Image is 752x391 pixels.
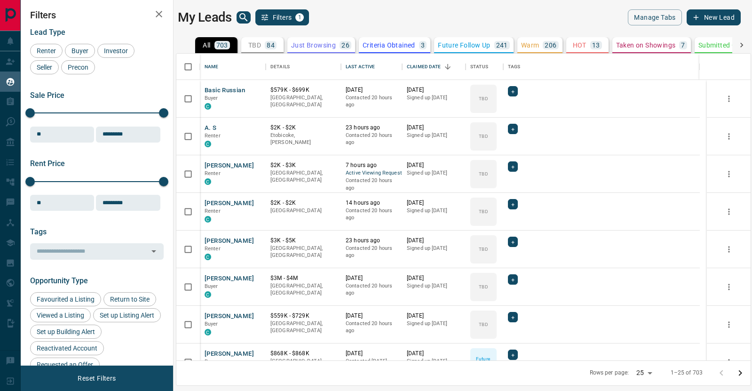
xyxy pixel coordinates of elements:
span: Buyer [68,47,92,55]
p: 13 [592,42,600,48]
button: Basic Russian [205,86,245,95]
span: Requested an Offer [33,361,96,368]
p: 7 hours ago [346,161,397,169]
span: Set up Listing Alert [96,311,158,319]
div: + [508,237,518,247]
h1: My Leads [178,10,232,25]
p: 14 hours ago [346,199,397,207]
div: Favourited a Listing [30,292,101,306]
p: $3M - $4M [270,274,336,282]
span: Buyer [205,321,218,327]
p: [DATE] [407,312,461,320]
button: [PERSON_NAME] [205,274,254,283]
span: Buyer [205,359,218,365]
p: 3 [421,42,425,48]
p: TBD [479,208,488,215]
button: Filters1 [255,9,309,25]
div: Tags [503,54,700,80]
button: more [722,167,736,181]
p: Signed up [DATE] [407,245,461,252]
p: 23 hours ago [346,237,397,245]
p: $2K - $2K [270,199,336,207]
span: + [511,237,515,247]
p: Taken on Showings [616,42,676,48]
p: $559K - $729K [270,312,336,320]
button: [PERSON_NAME] [205,199,254,208]
span: Opportunity Type [30,276,88,285]
span: Buyer [205,95,218,101]
button: more [722,355,736,369]
p: $868K - $868K [270,350,336,358]
span: Reactivated Account [33,344,101,352]
p: Contacted 20 hours ago [346,132,397,146]
div: Last Active [346,54,375,80]
span: 1 [296,14,303,21]
div: 25 [633,366,655,380]
button: Open [147,245,160,258]
p: Signed up [DATE] [407,207,461,215]
p: Contacted 20 hours ago [346,282,397,297]
p: [GEOGRAPHIC_DATA], [GEOGRAPHIC_DATA] [270,94,336,109]
div: Status [466,54,503,80]
span: Renter [205,133,221,139]
div: condos.ca [205,254,211,260]
span: Return to Site [107,295,153,303]
p: Criteria Obtained [363,42,415,48]
div: Details [266,54,341,80]
span: Renter [205,170,221,176]
div: condos.ca [205,141,211,147]
span: Seller [33,64,55,71]
button: A. S [205,124,217,133]
p: TBD [248,42,261,48]
p: [GEOGRAPHIC_DATA], [GEOGRAPHIC_DATA] [270,169,336,184]
div: Requested an Offer [30,358,100,372]
p: Just Browsing [291,42,336,48]
button: search button [237,11,251,24]
p: Future Follow Up [438,42,490,48]
div: Reactivated Account [30,341,104,355]
p: Signed up [DATE] [407,320,461,327]
div: condos.ca [205,178,211,185]
p: All [203,42,210,48]
button: Reset Filters [71,370,122,386]
p: 206 [545,42,556,48]
p: [DATE] [407,237,461,245]
span: Active Viewing Request [346,169,397,177]
p: [GEOGRAPHIC_DATA], [GEOGRAPHIC_DATA] [270,282,336,297]
span: + [511,124,515,134]
span: Tags [30,227,47,236]
p: [DATE] [346,274,397,282]
p: TBD [479,95,488,102]
div: + [508,350,518,360]
p: [DATE] [346,86,397,94]
span: Buyer [205,283,218,289]
p: Signed up [DATE] [407,282,461,290]
span: Sale Price [30,91,64,100]
div: Name [200,54,266,80]
div: Details [270,54,290,80]
div: condos.ca [205,216,211,223]
button: more [722,129,736,144]
div: + [508,199,518,209]
p: 703 [216,42,228,48]
div: condos.ca [205,291,211,298]
p: [DATE] [407,199,461,207]
div: Buyer [65,44,95,58]
p: $3K - $5K [270,237,336,245]
p: [GEOGRAPHIC_DATA], [GEOGRAPHIC_DATA] [270,245,336,259]
p: 241 [496,42,508,48]
p: TBD [479,321,488,328]
span: + [511,275,515,284]
p: [GEOGRAPHIC_DATA], [GEOGRAPHIC_DATA] [270,358,336,372]
button: New Lead [687,9,741,25]
p: [GEOGRAPHIC_DATA] [270,207,336,215]
div: Investor [97,44,135,58]
div: Precon [61,60,95,74]
div: + [508,86,518,96]
span: Rent Price [30,159,65,168]
div: Viewed a Listing [30,308,91,322]
div: Claimed Date [407,54,441,80]
div: Tags [508,54,521,80]
div: Last Active [341,54,402,80]
p: [DATE] [407,161,461,169]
